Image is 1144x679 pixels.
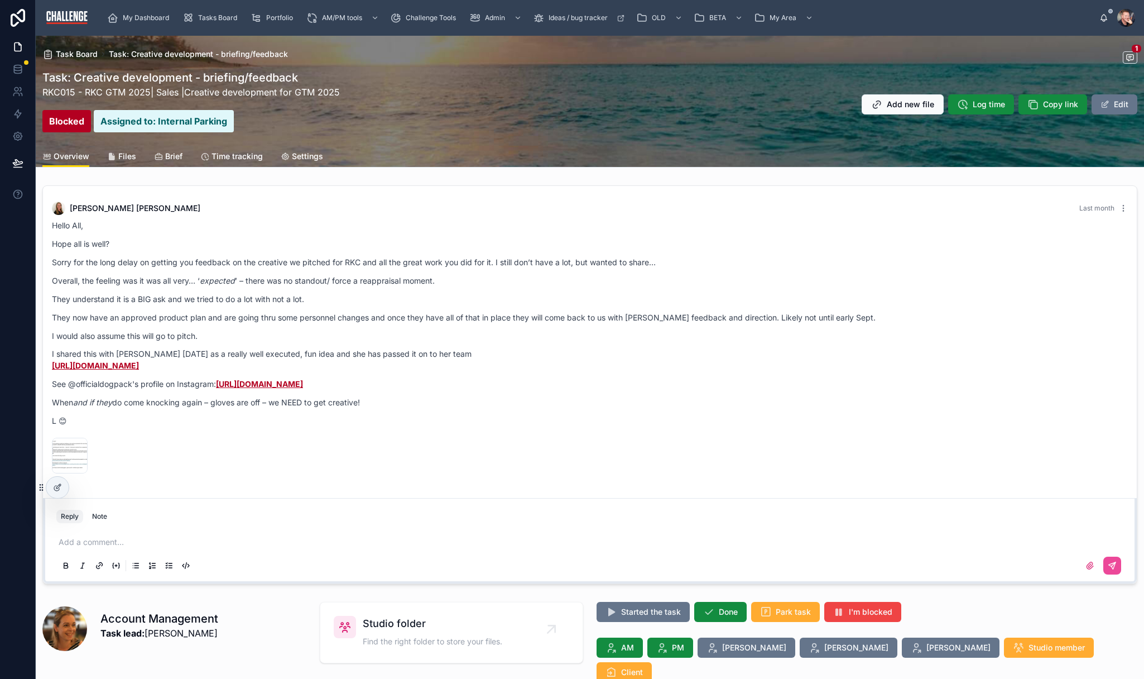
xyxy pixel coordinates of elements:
[466,8,527,28] a: Admin
[303,8,384,28] a: AM/PM tools
[387,8,464,28] a: Challenge Tools
[52,396,1128,408] p: When do come knocking again – gloves are off – we NEED to get creative!
[216,379,303,389] a: [URL][DOMAIN_NAME]
[266,13,293,22] span: Portfolio
[698,638,795,658] button: [PERSON_NAME]
[597,602,690,622] button: Started the task
[56,49,98,60] span: Task Board
[776,606,811,618] span: Park task
[549,13,608,22] span: Ideas / bug tracker
[52,293,1128,305] p: They understand it is a BIG ask and we tried to do a lot with not a lot.
[52,312,1128,323] p: They now have an approved product plan and are going thru some personnel changes and once they ha...
[633,8,688,28] a: OLD
[1028,642,1085,653] span: Studio member
[56,510,83,523] button: Reply
[42,70,340,85] h1: Task: Creative development - briefing/feedback
[1132,45,1141,52] span: 1
[973,99,1005,110] span: Log time
[179,8,245,28] a: Tasks Board
[281,146,323,169] a: Settings
[887,99,934,110] span: Add new file
[948,94,1014,114] button: Log time
[42,49,98,60] a: Task Board
[200,276,235,285] em: expected
[42,146,89,168] a: Overview
[200,146,263,169] a: Time tracking
[100,611,218,627] h1: Account Management
[42,87,151,98] a: RKC015 - RKC GTM 2025
[212,151,263,162] span: Time tracking
[154,146,182,169] a: Brief
[1079,204,1114,212] span: Last month
[751,602,820,622] button: Park task
[902,638,999,658] button: [PERSON_NAME]
[694,602,747,622] button: Done
[485,13,505,22] span: Admin
[530,8,631,28] a: Ideas / bug tracker
[88,510,112,523] button: Note
[722,642,786,653] span: [PERSON_NAME]
[42,85,340,99] p: | Sales |
[690,8,748,28] a: BETA
[363,616,502,632] span: Studio folder
[621,606,681,618] span: Started the task
[109,49,288,60] a: Task: Creative development - briefing/feedback
[647,638,693,658] button: PM
[709,13,726,22] span: BETA
[770,13,796,22] span: My Area
[123,13,169,22] span: My Dashboard
[73,398,112,407] em: and if they
[52,330,1128,342] p: I would also assume this will go to pitch.
[104,8,177,28] a: My Dashboard
[824,602,901,622] button: I'm blocked
[1123,51,1137,65] button: 1
[719,606,738,618] span: Done
[652,13,666,22] span: OLD
[100,628,145,639] strong: Task lead:
[247,8,301,28] a: Portfolio
[597,638,643,658] button: AM
[862,94,944,114] button: Add new file
[184,87,340,98] a: Creative development for GTM 2025
[52,415,1128,427] p: L 😊
[52,378,1128,390] p: See @officialdogpack's profile on Instagram:
[52,275,1128,286] p: Overall, the feeling was it was all very… ‘ ’ – there was no standout/ force a reappraisal moment.
[824,642,888,653] span: [PERSON_NAME]
[621,642,634,653] span: AM
[849,606,892,618] span: I'm blocked
[292,151,323,162] span: Settings
[406,13,456,22] span: Challenge Tools
[52,219,1128,231] p: Hello All,
[1043,99,1078,110] span: Copy link
[751,8,819,28] a: My Area
[926,642,991,653] span: [PERSON_NAME]
[165,151,182,162] span: Brief
[42,110,91,132] mark: Blocked
[94,110,234,132] mark: Assigned to: Internal Parking
[107,146,136,169] a: Files
[1004,638,1094,658] button: Studio member
[1018,94,1087,114] button: Copy link
[118,151,136,162] span: Files
[320,603,583,663] a: Studio folderFind the right folder to store your files.
[52,256,1128,268] p: Sorry for the long delay on getting you feedback on the creative we pitched for RKC and all the g...
[52,238,1128,250] p: Hope all is well?
[52,361,139,370] a: [URL][DOMAIN_NAME]
[1092,94,1137,114] button: Edit
[322,13,362,22] span: AM/PM tools
[100,627,218,640] p: [PERSON_NAME]
[800,638,897,658] button: [PERSON_NAME]
[198,13,237,22] span: Tasks Board
[52,219,1128,427] div: I shared this with [PERSON_NAME] [DATE] as a really well executed, fun idea and she has passed it...
[621,667,643,678] span: Client
[363,636,502,647] span: Find the right folder to store your files.
[92,512,107,521] div: Note
[672,642,684,653] span: PM
[98,6,1099,30] div: scrollable content
[45,9,89,27] img: App logo
[70,203,200,214] span: [PERSON_NAME] [PERSON_NAME]
[54,151,89,162] span: Overview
